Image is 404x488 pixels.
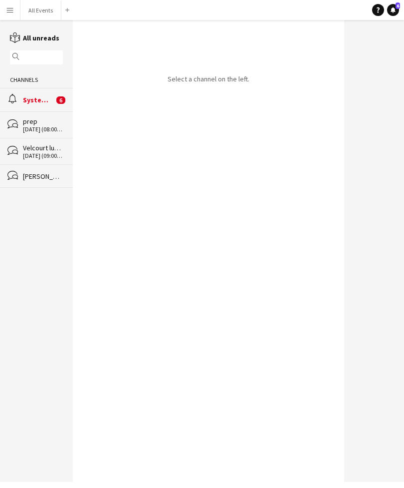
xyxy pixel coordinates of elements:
[168,74,249,83] p: Select a channel on the left.
[10,33,59,42] a: All unreads
[20,0,61,20] button: All Events
[23,95,54,104] div: System notifications
[387,4,399,16] a: 6
[23,126,63,133] div: [DATE] (08:00-16:00)
[23,152,63,159] div: [DATE] (09:00-16:00)
[56,96,65,104] span: 6
[23,143,63,152] div: Velcourt lunch BB x 40
[396,2,400,9] span: 6
[23,117,63,126] div: prep
[23,172,63,181] div: [PERSON_NAME]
